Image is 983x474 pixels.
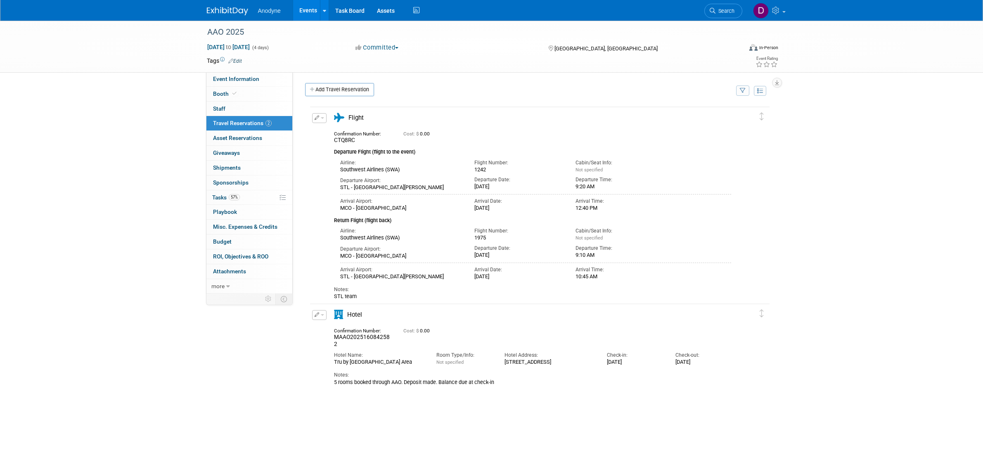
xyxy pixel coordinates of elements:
[213,223,277,230] span: Misc. Expenses & Credits
[340,198,462,205] div: Arrival Airport:
[436,360,464,365] span: Not specified
[206,161,292,175] a: Shipments
[206,131,292,145] a: Asset Reservations
[213,268,246,275] span: Attachments
[213,149,240,156] span: Giveaways
[576,266,664,273] div: Arrival Time:
[474,245,563,252] div: Departure Date:
[474,266,563,273] div: Arrival Date:
[334,372,732,379] div: Notes:
[340,228,462,235] div: Airline:
[206,87,292,101] a: Booth
[213,238,232,245] span: Budget
[334,137,355,143] span: CTQ8RC
[740,88,746,94] i: Filter by Traveler
[340,246,462,253] div: Departure Airport:
[474,198,563,205] div: Arrival Date:
[704,4,742,18] a: Search
[436,352,492,359] div: Room Type/Info:
[334,293,732,300] div: STL team
[576,273,664,280] div: 10:45 AM
[228,58,242,64] a: Edit
[576,252,664,258] div: 9:10 AM
[340,266,462,273] div: Arrival Airport:
[334,359,424,365] div: Tru by [GEOGRAPHIC_DATA] Area
[261,294,276,304] td: Personalize Event Tab Strip
[275,294,292,304] td: Toggle Event Tabs
[334,286,732,293] div: Notes:
[334,128,391,137] div: Confirmation Number:
[749,44,758,51] img: Format-Inperson.png
[474,252,563,258] div: [DATE]
[760,112,764,120] i: Click and drag to move item
[403,131,433,137] span: 0.00
[403,328,420,334] span: Cost: $
[474,166,563,173] div: 1242
[756,57,778,61] div: Event Rating
[474,273,563,280] div: [DATE]
[206,220,292,234] a: Misc. Expenses & Credits
[759,45,778,51] div: In-Person
[340,205,462,211] div: MCO - [GEOGRAPHIC_DATA]
[207,7,248,15] img: ExhibitDay
[206,264,292,279] a: Attachments
[474,235,563,241] div: 1975
[232,91,237,96] i: Booth reservation complete
[206,205,292,219] a: Playbook
[474,228,563,235] div: Flight Number:
[505,359,595,365] div: [STREET_ADDRESS]
[213,209,237,215] span: Playbook
[576,205,664,211] div: 12:40 PM
[229,194,240,200] span: 57%
[334,212,732,225] div: Return Flight (flight back)
[340,177,462,184] div: Departure Airport:
[474,183,563,190] div: [DATE]
[334,310,343,319] i: Hotel
[340,235,462,241] div: Southwest Airlines (SWA)
[353,43,402,52] button: Committed
[576,245,664,252] div: Departure Time:
[213,105,225,112] span: Staff
[340,184,462,191] div: STL - [GEOGRAPHIC_DATA][PERSON_NAME]
[334,325,391,334] div: Confirmation Number:
[340,166,462,173] div: Southwest Airlines (SWA)
[213,179,249,186] span: Sponsorships
[576,198,664,205] div: Arrival Time:
[258,7,281,14] span: Anodyne
[206,116,292,130] a: Travel Reservations2
[474,176,563,183] div: Departure Date:
[212,194,240,201] span: Tasks
[347,311,362,318] span: Hotel
[576,183,664,190] div: 9:20 AM
[204,25,730,40] div: AAO 2025
[403,328,433,334] span: 0.00
[760,309,764,317] i: Click and drag to move item
[334,379,732,386] div: 5 rooms booked through AAO. Deposit made. Balance due at check-in
[213,164,241,171] span: Shipments
[694,43,779,55] div: Event Format
[206,175,292,190] a: Sponsorships
[675,352,731,359] div: Check-out:
[251,45,269,50] span: (4 days)
[403,131,420,137] span: Cost: $
[305,83,374,96] a: Add Travel Reservation
[265,120,272,126] span: 2
[753,3,769,19] img: Dawn Jozwiak
[340,253,462,259] div: MCO - [GEOGRAPHIC_DATA]
[213,253,268,260] span: ROI, Objectives & ROO
[576,228,664,235] div: Cabin/Seat Info:
[505,352,595,359] div: Hotel Address:
[211,283,225,289] span: more
[334,113,344,122] i: Flight
[334,144,732,156] div: Departure Flight (flight to the event)
[206,146,292,160] a: Giveaways
[340,273,462,280] div: STL - [GEOGRAPHIC_DATA][PERSON_NAME]
[607,359,663,365] div: [DATE]
[334,334,390,347] span: MAAO2025160842582
[715,8,734,14] span: Search
[206,72,292,86] a: Event Information
[206,249,292,264] a: ROI, Objectives & ROO
[576,159,664,166] div: Cabin/Seat Info:
[225,44,232,50] span: to
[474,205,563,211] div: [DATE]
